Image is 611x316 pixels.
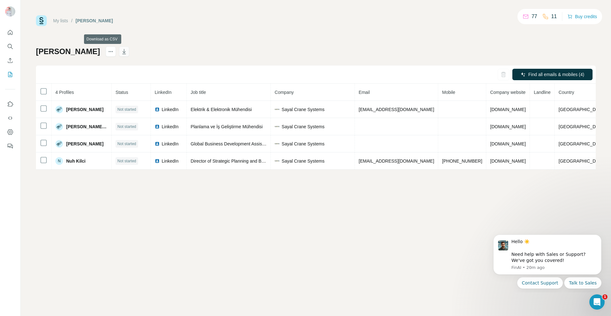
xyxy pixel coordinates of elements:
span: [PERSON_NAME] Selvi [66,123,108,130]
li: / [71,18,73,24]
iframe: Intercom notifications message [484,229,611,292]
span: Sayal Crane Systems [282,123,325,130]
button: Use Surfe on LinkedIn [5,98,15,110]
span: [GEOGRAPHIC_DATA] [558,107,605,112]
span: Sayal Crane Systems [282,158,325,164]
img: company-logo [275,124,280,129]
img: Avatar [55,123,63,130]
span: Nuh Kilci [66,158,86,164]
button: actions [106,46,116,57]
span: Not started [117,158,136,164]
span: [EMAIL_ADDRESS][DOMAIN_NAME] [359,107,434,112]
button: Feedback [5,140,15,152]
span: Landline [534,90,551,95]
img: company-logo [275,141,280,146]
span: Status [116,90,128,95]
span: [GEOGRAPHIC_DATA] [558,141,605,146]
img: LinkedIn logo [155,124,160,129]
button: My lists [5,69,15,80]
img: LinkedIn logo [155,107,160,112]
div: [PERSON_NAME] [76,18,113,24]
span: 4 Profiles [55,90,74,95]
span: Sayal Crane Systems [282,106,325,113]
button: Find all emails & mobiles (4) [512,69,593,80]
img: LinkedIn logo [155,141,160,146]
span: Not started [117,124,136,130]
span: Country [558,90,574,95]
img: company-logo [275,158,280,164]
div: N [55,157,63,165]
span: [PERSON_NAME] [66,141,103,147]
span: [PHONE_NUMBER] [442,158,482,164]
span: [DOMAIN_NAME] [490,141,526,146]
span: [PERSON_NAME] [66,106,103,113]
span: LinkedIn [162,141,179,147]
span: LinkedIn [155,90,172,95]
p: 11 [551,13,557,20]
img: Avatar [5,6,15,17]
button: Search [5,41,15,52]
img: Surfe Logo [36,15,47,26]
span: LinkedIn [162,123,179,130]
img: Avatar [55,140,63,148]
p: 77 [531,13,537,20]
span: [EMAIL_ADDRESS][DOMAIN_NAME] [359,158,434,164]
span: Director of Strategic Planning and Business Development [191,158,304,164]
h1: [PERSON_NAME] [36,46,100,57]
span: Not started [117,107,136,112]
img: Avatar [55,106,63,113]
span: LinkedIn [162,106,179,113]
span: LinkedIn [162,158,179,164]
span: Company [275,90,294,95]
span: Planlama ve İş Geliştirme Mühendisi [191,124,263,129]
button: Enrich CSV [5,55,15,66]
button: Buy credits [567,12,597,21]
span: Sayal Crane Systems [282,141,325,147]
span: Find all emails & mobiles (4) [528,71,584,78]
span: [GEOGRAPHIC_DATA] [558,158,605,164]
span: Not started [117,141,136,147]
span: Company website [490,90,525,95]
span: Global Business Development Assistant Manager [191,141,288,146]
span: Mobile [442,90,455,95]
span: [DOMAIN_NAME] [490,107,526,112]
span: [DOMAIN_NAME] [490,124,526,129]
img: LinkedIn logo [155,158,160,164]
button: Dashboard [5,126,15,138]
span: [DOMAIN_NAME] [490,158,526,164]
a: My lists [53,18,68,23]
span: Job title [191,90,206,95]
span: Email [359,90,370,95]
span: 1 [602,294,607,299]
iframe: Intercom live chat [589,294,605,310]
button: Use Surfe API [5,112,15,124]
img: company-logo [275,107,280,112]
span: [GEOGRAPHIC_DATA] [558,124,605,129]
span: Elektrik & Elektronik Mühendisi [191,107,252,112]
button: Quick start [5,27,15,38]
